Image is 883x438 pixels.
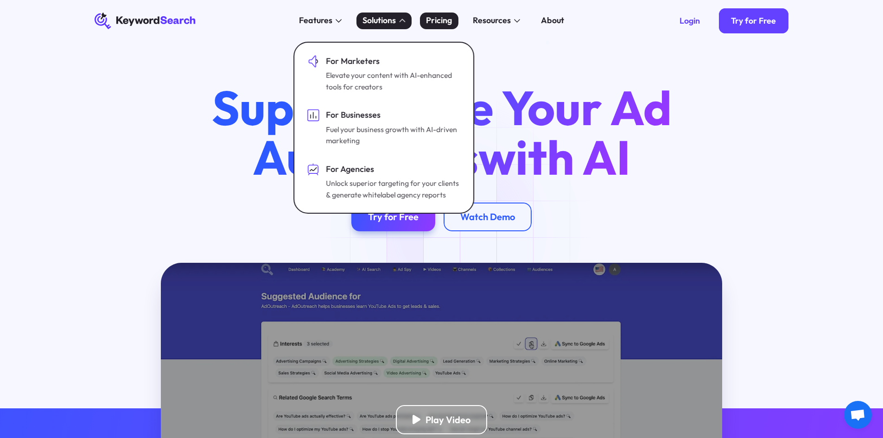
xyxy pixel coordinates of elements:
[326,109,459,121] div: For Businesses
[326,178,459,200] div: Unlock superior targeting for your clients & generate whitelabel agency reports
[301,157,467,207] a: For AgenciesUnlock superior targeting for your clients & generate whitelabel agency reports
[535,13,571,29] a: About
[460,211,515,222] div: Watch Demo
[192,83,691,181] h1: Supercharge Your Ad Audiences
[326,163,459,176] div: For Agencies
[362,14,396,27] div: Solutions
[426,414,470,425] div: Play Video
[351,203,435,232] a: Try for Free
[299,14,332,27] div: Features
[420,13,458,29] a: Pricing
[326,55,459,68] div: For Marketers
[731,16,776,26] div: Try for Free
[844,401,872,429] div: Åben chat
[478,127,630,187] span: with AI
[294,42,475,214] nav: Solutions
[667,8,712,33] a: Login
[426,14,452,27] div: Pricing
[326,70,459,92] div: Elevate your content with AI-enhanced tools for creators
[541,14,564,27] div: About
[719,8,789,33] a: Try for Free
[680,16,700,26] div: Login
[473,14,511,27] div: Resources
[368,211,419,222] div: Try for Free
[301,49,467,99] a: For MarketersElevate your content with AI-enhanced tools for creators
[301,103,467,153] a: For BusinessesFuel your business growth with AI-driven marketing
[326,124,459,146] div: Fuel your business growth with AI-driven marketing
